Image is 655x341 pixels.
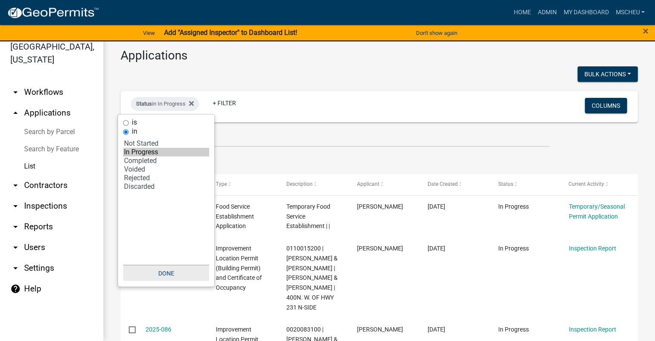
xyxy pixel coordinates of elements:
span: 06/24/2025 [428,326,445,333]
datatable-header-cell: Applicant [349,174,419,195]
span: WILLIAM TAYLOR [357,245,403,252]
span: James Ingram [357,326,403,333]
span: Status [136,100,152,107]
span: Improvement Location Permit (Building Permit) and Certificate of Occupancy [216,245,262,291]
button: Columns [585,98,627,113]
a: + Filter [206,95,243,111]
a: Admin [534,4,560,21]
datatable-header-cell: Status [490,174,560,195]
span: Current Activity [568,181,604,187]
div: in In Progress [131,97,199,111]
datatable-header-cell: Current Activity [560,174,631,195]
span: Food Service Establishment Application [216,203,254,230]
span: In Progress [498,326,529,333]
span: × [643,25,649,37]
span: 07/17/2025 [428,203,445,210]
a: 2025-086 [146,326,171,333]
i: arrow_drop_down [10,180,21,191]
i: arrow_drop_down [10,263,21,273]
label: in [132,128,137,135]
a: mscheu [612,4,648,21]
span: Temporary Food Service Establishment | | [286,203,330,230]
i: help [10,284,21,294]
i: arrow_drop_down [10,222,21,232]
option: Voided [123,165,209,174]
button: Close [643,26,649,36]
span: 07/14/2025 [428,245,445,252]
span: In Progress [498,203,529,210]
span: 0110015200 | WILLIAM T & DENISE E TAYLOR | WILLIAM T & DENISE E TAYLOR | 400N. W. OF HWY 231 N-SIDE [286,245,338,311]
a: Inspection Report [568,245,616,252]
span: Applicant [357,181,379,187]
option: Rejected [123,174,209,182]
datatable-header-cell: Description [278,174,349,195]
label: is [132,119,137,126]
option: Discarded [123,182,209,191]
span: Date Created [428,181,458,187]
i: arrow_drop_down [10,242,21,253]
i: arrow_drop_down [10,87,21,97]
button: Don't show again [413,26,461,40]
strong: Add "Assigned Inspector" to Dashboard List! [164,28,297,37]
datatable-header-cell: Date Created [419,174,490,195]
span: Type [216,181,227,187]
h3: Applications [121,48,638,63]
a: Temporary/Seasonal Permit Application [568,203,624,220]
a: My Dashboard [560,4,612,21]
datatable-header-cell: Type [208,174,278,195]
i: arrow_drop_up [10,108,21,118]
button: Done [123,266,209,281]
option: Not Started [123,139,209,148]
a: View [140,26,158,40]
a: Inspection Report [568,326,616,333]
i: arrow_drop_down [10,201,21,211]
a: Home [510,4,534,21]
span: Cassidy DeVries [357,203,403,210]
button: Bulk Actions [577,66,638,82]
input: Search for applications [121,129,549,147]
span: Description [286,181,313,187]
option: In Progress [123,148,209,156]
option: Completed [123,156,209,165]
span: In Progress [498,245,529,252]
span: Status [498,181,513,187]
